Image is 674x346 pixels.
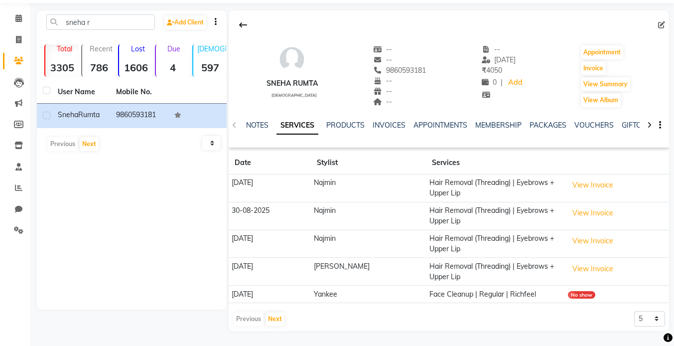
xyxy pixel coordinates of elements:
[119,61,153,74] strong: 1606
[482,45,501,54] span: --
[373,45,392,54] span: --
[193,61,227,74] strong: 597
[58,110,78,119] span: Sneha
[311,230,426,258] td: Najmin
[311,258,426,286] td: [PERSON_NAME]
[501,77,503,88] span: |
[233,15,254,34] div: Back to Client
[311,202,426,230] td: Najmin
[326,121,365,130] a: PRODUCTS
[507,76,524,90] a: Add
[49,44,79,53] p: Total
[568,233,618,249] button: View Invoice
[158,44,190,53] p: Due
[229,174,311,202] td: [DATE]
[229,258,311,286] td: [DATE]
[311,286,426,303] td: Yankee
[413,121,467,130] a: APPOINTMENTS
[530,121,566,130] a: PACKAGES
[52,81,110,104] th: User Name
[373,66,426,75] span: 9860593181
[568,291,595,299] div: No show
[110,104,168,128] td: 9860593181
[373,76,392,85] span: --
[482,78,497,87] span: 0
[229,286,311,303] td: [DATE]
[574,121,614,130] a: VOUCHERS
[482,66,486,75] span: ₹
[80,137,99,151] button: Next
[373,121,405,130] a: INVOICES
[229,152,311,174] th: Date
[123,44,153,53] p: Lost
[581,45,623,59] button: Appointment
[581,61,606,75] button: Invoice
[426,174,564,202] td: Hair Removal (Threading) | Eyebrows + Upper Lip
[156,61,190,74] strong: 4
[482,55,516,64] span: [DATE]
[276,117,318,135] a: SERVICES
[267,78,318,89] div: Sneha Rumta
[45,61,79,74] strong: 3305
[311,152,426,174] th: Stylist
[78,110,100,119] span: Rumta
[373,97,392,106] span: --
[277,44,307,74] img: avatar
[426,202,564,230] td: Hair Removal (Threading) | Eyebrows + Upper Lip
[373,87,392,96] span: --
[622,121,661,130] a: GIFTCARDS
[426,152,564,174] th: Services
[426,286,564,303] td: Face Cleanup | Regular | Richfeel
[229,230,311,258] td: [DATE]
[475,121,522,130] a: MEMBERSHIP
[271,93,317,98] span: [DEMOGRAPHIC_DATA]
[164,15,206,29] a: Add Client
[426,230,564,258] td: Hair Removal (Threading) | Eyebrows + Upper Lip
[568,205,618,221] button: View Invoice
[86,44,116,53] p: Recent
[426,258,564,286] td: Hair Removal (Threading) | Eyebrows + Upper Lip
[246,121,269,130] a: NOTES
[373,55,392,64] span: --
[311,174,426,202] td: Najmin
[197,44,227,53] p: [DEMOGRAPHIC_DATA]
[482,66,502,75] span: 4050
[581,93,621,107] button: View Album
[568,177,618,193] button: View Invoice
[266,312,284,326] button: Next
[229,202,311,230] td: 30-08-2025
[581,77,630,91] button: View Summary
[568,261,618,277] button: View Invoice
[46,14,155,30] input: Search by Name/Mobile/Email/Code
[110,81,168,104] th: Mobile No.
[82,61,116,74] strong: 786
